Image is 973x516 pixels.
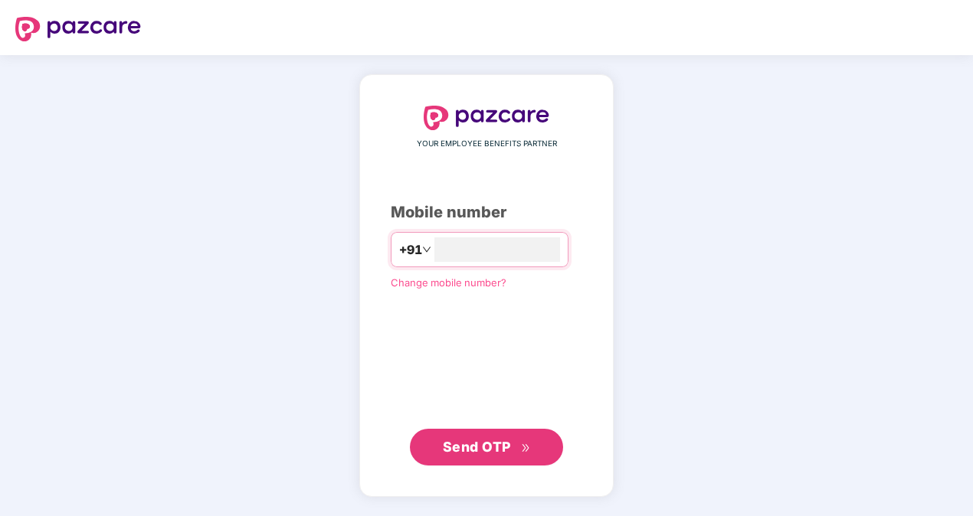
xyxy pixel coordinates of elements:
[399,240,422,260] span: +91
[521,443,531,453] span: double-right
[443,439,511,455] span: Send OTP
[422,245,431,254] span: down
[391,201,582,224] div: Mobile number
[424,106,549,130] img: logo
[410,429,563,465] button: Send OTPdouble-right
[417,138,557,150] span: YOUR EMPLOYEE BENEFITS PARTNER
[15,17,141,41] img: logo
[391,276,506,289] a: Change mobile number?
